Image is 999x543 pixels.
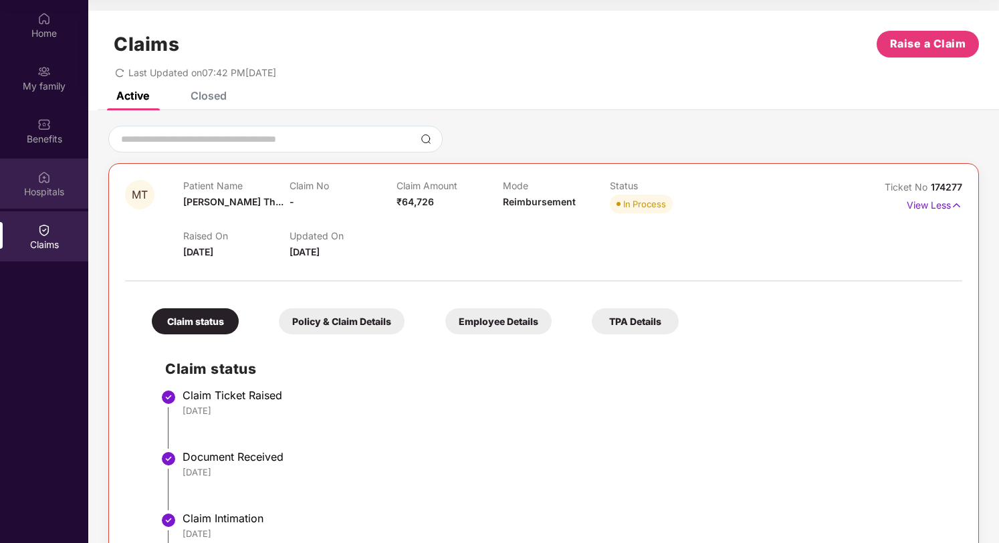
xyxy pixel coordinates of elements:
div: Document Received [183,450,949,463]
div: [DATE] [183,466,949,478]
span: [DATE] [183,246,213,257]
img: svg+xml;base64,PHN2ZyBpZD0iU3RlcC1Eb25lLTMyeDMyIiB4bWxucz0iaHR0cDovL3d3dy53My5vcmcvMjAwMC9zdmciIH... [160,451,177,467]
div: Claim Ticket Raised [183,389,949,402]
p: View Less [907,195,962,213]
h1: Claims [114,33,179,56]
img: svg+xml;base64,PHN2ZyB4bWxucz0iaHR0cDovL3d3dy53My5vcmcvMjAwMC9zdmciIHdpZHRoPSIxNyIgaGVpZ2h0PSIxNy... [951,198,962,213]
div: TPA Details [592,308,679,334]
span: redo [115,67,124,78]
span: Reimbursement [503,196,576,207]
p: Raised On [183,230,290,241]
img: svg+xml;base64,PHN2ZyBpZD0iU3RlcC1Eb25lLTMyeDMyIiB4bWxucz0iaHR0cDovL3d3dy53My5vcmcvMjAwMC9zdmciIH... [160,512,177,528]
span: ₹64,726 [397,196,434,207]
span: Raise a Claim [890,35,966,52]
h2: Claim status [165,358,949,380]
p: Patient Name [183,180,290,191]
span: Last Updated on 07:42 PM[DATE] [128,67,276,78]
img: svg+xml;base64,PHN2ZyB3aWR0aD0iMjAiIGhlaWdodD0iMjAiIHZpZXdCb3g9IjAgMCAyMCAyMCIgZmlsbD0ibm9uZSIgeG... [37,65,51,78]
img: svg+xml;base64,PHN2ZyBpZD0iU2VhcmNoLTMyeDMyIiB4bWxucz0iaHR0cDovL3d3dy53My5vcmcvMjAwMC9zdmciIHdpZH... [421,134,431,144]
span: [DATE] [290,246,320,257]
div: Claim Intimation [183,512,949,525]
div: In Process [623,197,666,211]
div: Policy & Claim Details [279,308,405,334]
span: 174277 [931,181,962,193]
div: Active [116,89,149,102]
span: - [290,196,294,207]
button: Raise a Claim [877,31,979,58]
span: [PERSON_NAME] Th... [183,196,284,207]
div: [DATE] [183,528,949,540]
img: svg+xml;base64,PHN2ZyBpZD0iQ2xhaW0iIHhtbG5zPSJodHRwOi8vd3d3LnczLm9yZy8yMDAwL3N2ZyIgd2lkdGg9IjIwIi... [37,223,51,237]
p: Status [610,180,716,191]
div: Closed [191,89,227,102]
img: svg+xml;base64,PHN2ZyBpZD0iSG9zcGl0YWxzIiB4bWxucz0iaHR0cDovL3d3dy53My5vcmcvMjAwMC9zdmciIHdpZHRoPS... [37,171,51,184]
p: Claim Amount [397,180,503,191]
img: svg+xml;base64,PHN2ZyBpZD0iSG9tZSIgeG1sbnM9Imh0dHA6Ly93d3cudzMub3JnLzIwMDAvc3ZnIiB3aWR0aD0iMjAiIG... [37,12,51,25]
p: Mode [503,180,609,191]
div: [DATE] [183,405,949,417]
p: Updated On [290,230,396,241]
p: Claim No [290,180,396,191]
span: MT [132,189,148,201]
span: Ticket No [885,181,931,193]
div: Claim status [152,308,239,334]
img: svg+xml;base64,PHN2ZyBpZD0iQmVuZWZpdHMiIHhtbG5zPSJodHRwOi8vd3d3LnczLm9yZy8yMDAwL3N2ZyIgd2lkdGg9Ij... [37,118,51,131]
div: Employee Details [445,308,552,334]
img: svg+xml;base64,PHN2ZyBpZD0iU3RlcC1Eb25lLTMyeDMyIiB4bWxucz0iaHR0cDovL3d3dy53My5vcmcvMjAwMC9zdmciIH... [160,389,177,405]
